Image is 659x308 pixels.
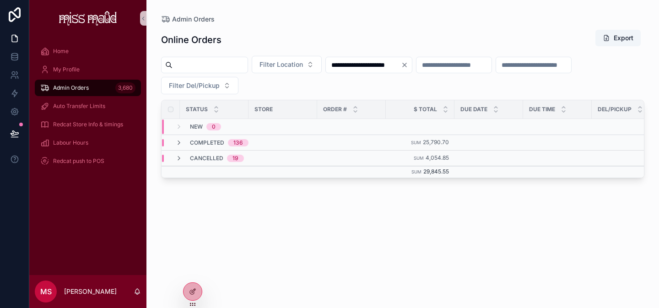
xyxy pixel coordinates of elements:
a: Auto Transfer Limits [35,98,141,114]
div: 136 [233,139,243,146]
p: [PERSON_NAME] [64,287,117,296]
span: Store [254,106,273,113]
span: $ Total [414,106,437,113]
span: MS [40,286,52,297]
span: 4,054.85 [426,154,449,161]
span: Filter Location [259,60,303,69]
span: Home [53,48,69,55]
span: 25,790.70 [423,139,449,146]
div: 19 [232,155,238,162]
span: Labour Hours [53,139,88,146]
button: Export [595,30,641,46]
button: Select Button [161,77,238,94]
span: Admin Orders [53,84,89,92]
span: Admin Orders [172,15,215,24]
span: Due Date [460,106,487,113]
h1: Online Orders [161,33,221,46]
div: 3,680 [115,82,135,93]
a: Labour Hours [35,135,141,151]
div: scrollable content [29,37,146,181]
a: My Profile [35,61,141,78]
div: 0 [212,123,216,130]
small: Sum [411,169,421,174]
span: Redcat Store Info & timings [53,121,123,128]
span: Redcat push to POS [53,157,104,165]
a: Home [35,43,141,59]
img: App logo [59,11,117,26]
span: Del/Pickup [598,106,632,113]
button: Select Button [252,56,322,73]
span: Due Time [529,106,555,113]
span: Completed [190,139,224,146]
span: Cancelled [190,155,223,162]
span: Filter Del/Pickup [169,81,220,90]
a: Redcat Store Info & timings [35,116,141,133]
a: Admin Orders3,680 [35,80,141,96]
button: Clear [401,61,412,69]
span: Order # [323,106,347,113]
span: My Profile [53,66,80,73]
span: 29,845.55 [423,168,449,175]
span: New [190,123,203,130]
span: Status [186,106,208,113]
a: Redcat push to POS [35,153,141,169]
small: Sum [414,156,424,161]
a: Admin Orders [161,15,215,24]
span: Auto Transfer Limits [53,103,105,110]
small: Sum [411,140,421,145]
